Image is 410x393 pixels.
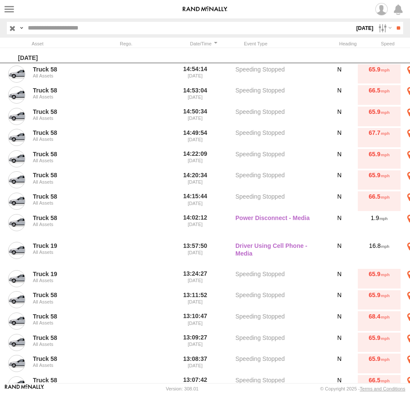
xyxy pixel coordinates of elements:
[358,290,401,310] div: 65.9
[358,64,401,84] div: 65.9
[355,22,375,34] label: [DATE]
[358,170,401,190] div: 65.9
[33,278,95,283] div: All Assets
[179,107,211,126] label: 14:50:34 [DATE]
[358,85,401,105] div: 66.5
[179,149,211,169] label: 14:22:09 [DATE]
[33,355,95,363] a: Truck 58
[179,64,211,84] label: 14:54:14 [DATE]
[33,116,95,121] div: All Assets
[324,107,354,126] div: N
[33,363,95,368] div: All Assets
[235,290,321,310] label: Speeding Stopped
[33,65,95,73] a: Truck 58
[324,241,354,267] div: N
[358,311,401,331] div: 68.4
[235,241,321,267] label: Driver Using Cell Phone - Media
[358,213,401,239] div: 1.9
[33,214,95,222] a: Truck 58
[33,171,95,179] a: Truck 58
[324,170,354,190] div: N
[235,333,321,352] label: Speeding Stopped
[166,386,199,391] div: Version: 308.01
[33,94,95,99] div: All Assets
[324,128,354,148] div: N
[358,333,401,352] div: 65.9
[33,108,95,116] a: Truck 58
[375,22,393,34] label: Search Filter Options
[235,85,321,105] label: Speeding Stopped
[179,128,211,148] label: 14:49:54 [DATE]
[324,149,354,169] div: N
[5,384,44,393] a: Visit our Website
[179,269,211,289] label: 13:24:27 [DATE]
[33,193,95,200] a: Truck 58
[235,269,321,289] label: Speeding Stopped
[33,376,95,384] a: Truck 58
[235,149,321,169] label: Speeding Stopped
[179,241,211,267] label: 13:57:50 [DATE]
[358,149,401,169] div: 65.9
[358,107,401,126] div: 65.9
[183,6,227,12] img: rand-logo.svg
[179,191,211,211] label: 14:15:44 [DATE]
[320,386,405,391] div: © Copyright 2025 -
[33,313,95,320] a: Truck 58
[179,354,211,373] label: 13:08:37 [DATE]
[324,85,354,105] div: N
[179,213,211,239] label: 14:02:12 [DATE]
[235,191,321,211] label: Speeding Stopped
[33,242,95,250] a: Truck 19
[358,128,401,148] div: 67.7
[18,22,25,34] label: Search Query
[358,241,401,267] div: 16.8
[235,311,321,331] label: Speeding Stopped
[33,129,95,137] a: Truck 58
[33,150,95,158] a: Truck 58
[235,107,321,126] label: Speeding Stopped
[358,269,401,289] div: 65.9
[33,179,95,185] div: All Assets
[235,213,321,239] label: Power Disconnect - Media
[187,41,220,47] div: Click to Sort
[33,320,95,325] div: All Assets
[358,191,401,211] div: 66.5
[33,73,95,78] div: All Assets
[33,86,95,94] a: Truck 58
[33,299,95,304] div: All Assets
[324,191,354,211] div: N
[324,354,354,373] div: N
[235,354,321,373] label: Speeding Stopped
[235,128,321,148] label: Speeding Stopped
[324,64,354,84] div: N
[324,311,354,331] div: N
[360,386,405,391] a: Terms and Conditions
[179,333,211,352] label: 13:09:27 [DATE]
[179,311,211,331] label: 13:10:47 [DATE]
[179,170,211,190] label: 14:20:34 [DATE]
[33,270,95,278] a: Truck 19
[235,64,321,84] label: Speeding Stopped
[33,137,95,142] div: All Assets
[33,200,95,205] div: All Assets
[324,333,354,352] div: N
[179,290,211,310] label: 13:11:52 [DATE]
[33,222,95,227] div: All Assets
[33,291,95,299] a: Truck 58
[235,170,321,190] label: Speeding Stopped
[358,354,401,373] div: 65.9
[179,85,211,105] label: 14:53:04 [DATE]
[33,342,95,347] div: All Assets
[33,250,95,255] div: All Assets
[324,290,354,310] div: N
[33,158,95,163] div: All Assets
[324,213,354,239] div: N
[324,269,354,289] div: N
[33,334,95,342] a: Truck 58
